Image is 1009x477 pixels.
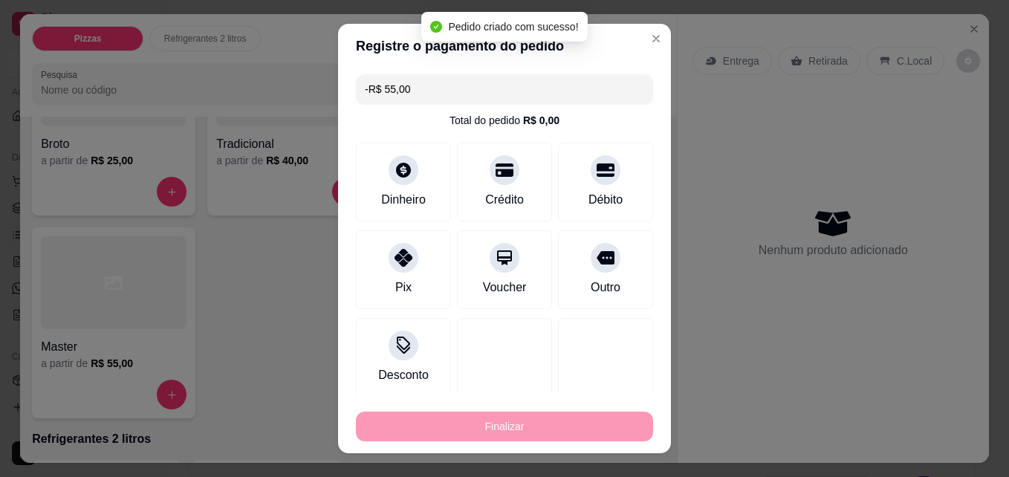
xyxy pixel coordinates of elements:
[450,113,559,128] div: Total do pedido
[378,366,429,384] div: Desconto
[365,74,644,104] input: Ex.: hambúrguer de cordeiro
[644,27,668,51] button: Close
[381,191,426,209] div: Dinheiro
[395,279,412,296] div: Pix
[588,191,623,209] div: Débito
[483,279,527,296] div: Voucher
[591,279,620,296] div: Outro
[523,113,559,128] div: R$ 0,00
[430,21,442,33] span: check-circle
[448,21,578,33] span: Pedido criado com sucesso!
[338,24,671,68] header: Registre o pagamento do pedido
[485,191,524,209] div: Crédito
